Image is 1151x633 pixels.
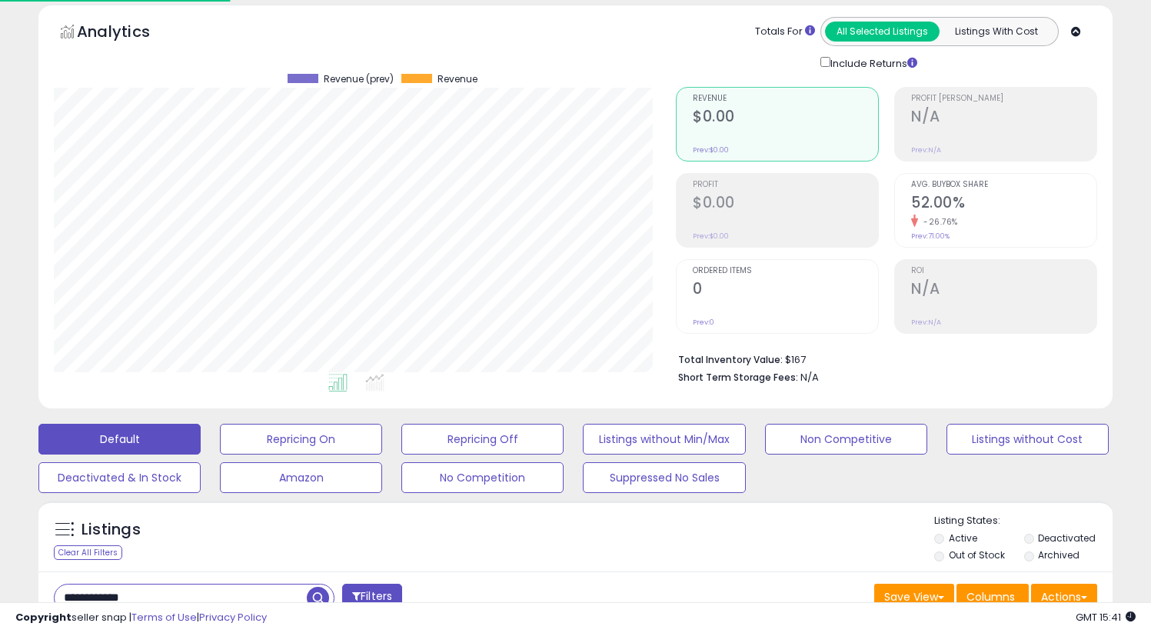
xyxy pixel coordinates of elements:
[324,74,394,85] span: Revenue (prev)
[82,519,141,541] h5: Listings
[946,424,1109,455] button: Listings without Cost
[956,584,1029,610] button: Columns
[693,145,729,155] small: Prev: $0.00
[1031,584,1097,610] button: Actions
[693,280,878,301] h2: 0
[949,548,1005,561] label: Out of Stock
[911,145,941,155] small: Prev: N/A
[38,424,201,455] button: Default
[966,589,1015,605] span: Columns
[911,280,1096,301] h2: N/A
[939,22,1053,42] button: Listings With Cost
[911,181,1096,189] span: Avg. Buybox Share
[1038,531,1096,545] label: Deactivated
[220,462,382,493] button: Amazon
[765,424,927,455] button: Non Competitive
[693,108,878,128] h2: $0.00
[911,232,950,241] small: Prev: 71.00%
[693,318,714,327] small: Prev: 0
[693,232,729,241] small: Prev: $0.00
[77,21,180,46] h5: Analytics
[934,514,1113,528] p: Listing States:
[199,610,267,625] a: Privacy Policy
[693,95,878,103] span: Revenue
[54,545,122,560] div: Clear All Filters
[911,108,1096,128] h2: N/A
[693,194,878,215] h2: $0.00
[911,267,1096,275] span: ROI
[401,424,564,455] button: Repricing Off
[693,181,878,189] span: Profit
[583,424,745,455] button: Listings without Min/Max
[1076,610,1136,625] span: 2025-09-10 15:41 GMT
[15,611,267,625] div: seller snap | |
[949,531,977,545] label: Active
[1038,548,1079,561] label: Archived
[693,267,878,275] span: Ordered Items
[220,424,382,455] button: Repricing On
[678,371,798,384] b: Short Term Storage Fees:
[401,462,564,493] button: No Competition
[800,370,819,385] span: N/A
[342,584,402,611] button: Filters
[437,74,477,85] span: Revenue
[678,353,783,366] b: Total Inventory Value:
[38,462,201,493] button: Deactivated & In Stock
[583,462,745,493] button: Suppressed No Sales
[918,216,958,228] small: -26.76%
[874,584,954,610] button: Save View
[911,95,1096,103] span: Profit [PERSON_NAME]
[15,610,72,625] strong: Copyright
[911,194,1096,215] h2: 52.00%
[809,54,936,72] div: Include Returns
[825,22,940,42] button: All Selected Listings
[131,610,197,625] a: Terms of Use
[755,25,815,39] div: Totals For
[911,318,941,327] small: Prev: N/A
[678,349,1086,368] li: $167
